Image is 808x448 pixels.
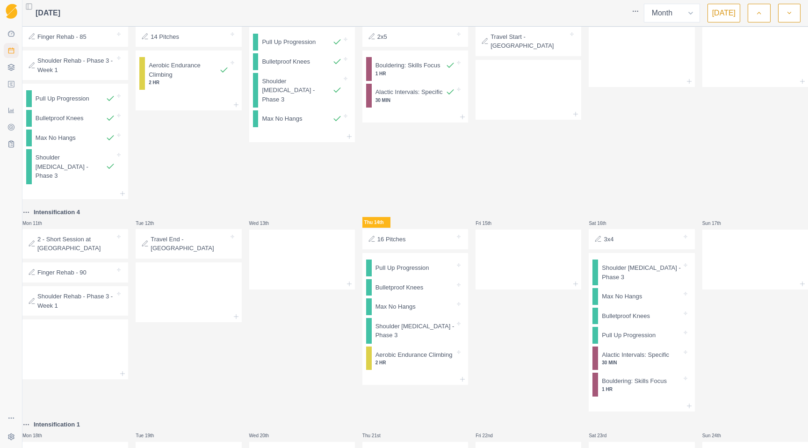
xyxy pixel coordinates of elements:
p: 2 HR [375,359,455,366]
div: Shoulder [MEDICAL_DATA] - Phase 3 [26,149,124,184]
a: Logo [4,4,19,19]
div: Alactic Intervals: Specific30 MIN [366,84,464,108]
p: Bulletproof Knees [262,57,310,66]
div: Max No Hangs [253,110,351,127]
p: Wed 13th [249,220,277,227]
p: Max No Hangs [375,302,416,311]
img: Logo [6,4,17,19]
div: 14 Pitches [136,27,241,47]
div: Shoulder [MEDICAL_DATA] - Phase 3 [253,73,351,108]
div: Max No Hangs [26,130,124,146]
p: Pull Up Progression [36,94,89,103]
p: Intensification 1 [34,420,80,429]
p: Shoulder Rehab - Phase 3 - Week 1 [37,292,115,310]
div: Pull Up Progression [592,327,691,344]
div: Shoulder Rehab - Phase 3 - Week 1 [22,286,128,316]
div: Shoulder [MEDICAL_DATA] - Phase 3 [366,318,464,344]
p: Shoulder [MEDICAL_DATA] - Phase 3 [262,77,332,104]
div: 3x4 [589,229,694,250]
div: Bouldering: Skills Focus1 HR [366,57,464,81]
p: Shoulder [MEDICAL_DATA] - Phase 3 [36,153,106,181]
p: Sat 23rd [589,432,617,439]
p: 2 - Short Session at [GEOGRAPHIC_DATA] [37,235,115,253]
p: Sun 24th [702,432,730,439]
div: 2 - Short Session at [GEOGRAPHIC_DATA] [22,229,128,259]
p: Bouldering: Skills Focus [375,61,440,70]
div: Pull Up Progression [366,260,464,276]
div: Max No Hangs [366,298,464,315]
div: Pull Up Progression [26,90,124,107]
div: 2x5 [362,27,468,47]
div: Bulletproof Knees [253,53,351,70]
p: Aerobic Endurance Climbing [149,61,219,79]
div: Pull Up Progression [253,34,351,51]
p: Max No Hangs [602,292,642,301]
p: 2 HR [149,79,228,86]
div: 16 Pitches [362,229,468,250]
p: 16 Pitches [377,235,406,244]
div: Finger Rehab - 85 [22,27,128,47]
p: 2x5 [377,32,387,42]
p: Bouldering: Skills Focus [602,376,667,386]
p: Mon 18th [22,432,50,439]
p: Thu 21st [362,432,390,439]
p: 30 MIN [602,359,681,366]
p: Travel End - [GEOGRAPHIC_DATA] [151,235,228,253]
p: Fri 15th [476,220,504,227]
div: Max No Hangs [592,288,691,305]
p: Mon 11th [22,220,50,227]
div: Shoulder Rehab - Phase 3 - Week 1 [22,51,128,80]
p: Sat 16th [589,220,617,227]
p: Tue 19th [136,432,164,439]
p: Alactic Intervals: Specific [602,350,669,360]
p: Shoulder [MEDICAL_DATA] - Phase 3 [602,263,681,282]
div: Bouldering: Skills Focus1 HR [592,373,691,397]
p: 14 Pitches [151,32,179,42]
div: Travel End - [GEOGRAPHIC_DATA] [136,229,241,259]
button: [DATE] [707,4,740,22]
div: Finger Rehab - 90 [22,262,128,283]
div: Alactic Intervals: Specific30 MIN [592,347,691,370]
p: Bulletproof Knees [375,283,424,292]
p: Shoulder Rehab - Phase 3 - Week 1 [37,56,115,74]
div: Travel Start - [GEOGRAPHIC_DATA] [476,27,581,56]
button: Settings [4,429,19,444]
p: Finger Rehab - 90 [37,268,87,277]
p: 1 HR [375,70,455,77]
p: Finger Rehab - 85 [37,32,87,42]
p: Pull Up Progression [602,331,656,340]
p: Tue 12th [136,220,164,227]
div: Shoulder [MEDICAL_DATA] - Phase 3 [592,260,691,285]
p: Wed 20th [249,432,277,439]
div: Aerobic Endurance Climbing2 HR [366,347,464,370]
p: 1 HR [602,386,681,393]
div: Bulletproof Knees [592,308,691,325]
p: Aerobic Endurance Climbing [375,350,453,360]
p: Bulletproof Knees [36,114,84,123]
p: Intensification 4 [34,208,80,217]
div: Bulletproof Knees [366,279,464,296]
p: Thu 14th [362,217,390,228]
p: Fri 22nd [476,432,504,439]
p: Alactic Intervals: Specific [375,87,443,97]
span: [DATE] [36,7,60,19]
p: Sun 17th [702,220,730,227]
p: 3x4 [604,235,613,244]
p: Travel Start - [GEOGRAPHIC_DATA] [491,32,568,51]
p: Bulletproof Knees [602,311,650,321]
p: Pull Up Progression [262,37,316,47]
p: Max No Hangs [36,133,76,143]
div: Bulletproof Knees [26,110,124,127]
p: 30 MIN [375,97,455,104]
div: Aerobic Endurance Climbing2 HR [139,57,238,90]
p: Max No Hangs [262,114,302,123]
p: Shoulder [MEDICAL_DATA] - Phase 3 [375,322,455,340]
p: Pull Up Progression [375,263,429,273]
